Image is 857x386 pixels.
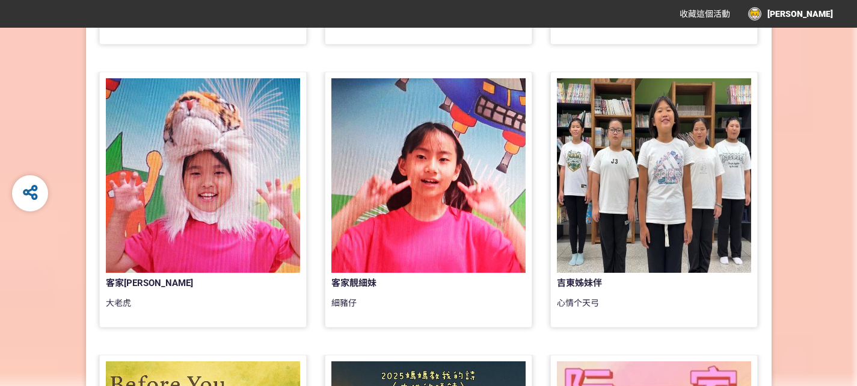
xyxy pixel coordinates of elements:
[557,276,712,290] div: 吉東姊妹伴
[99,72,307,328] a: 客家[PERSON_NAME]大老虎
[106,297,300,321] div: 大老虎
[550,72,758,328] a: 吉東姊妹伴心情个天弓
[325,72,532,328] a: 客家靚細妹細豬仔
[331,276,487,290] div: 客家靚細妹
[331,297,526,321] div: 細豬仔
[680,9,730,19] span: 收藏這個活動
[557,297,751,321] div: 心情个天弓
[106,276,261,290] div: 客家[PERSON_NAME]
